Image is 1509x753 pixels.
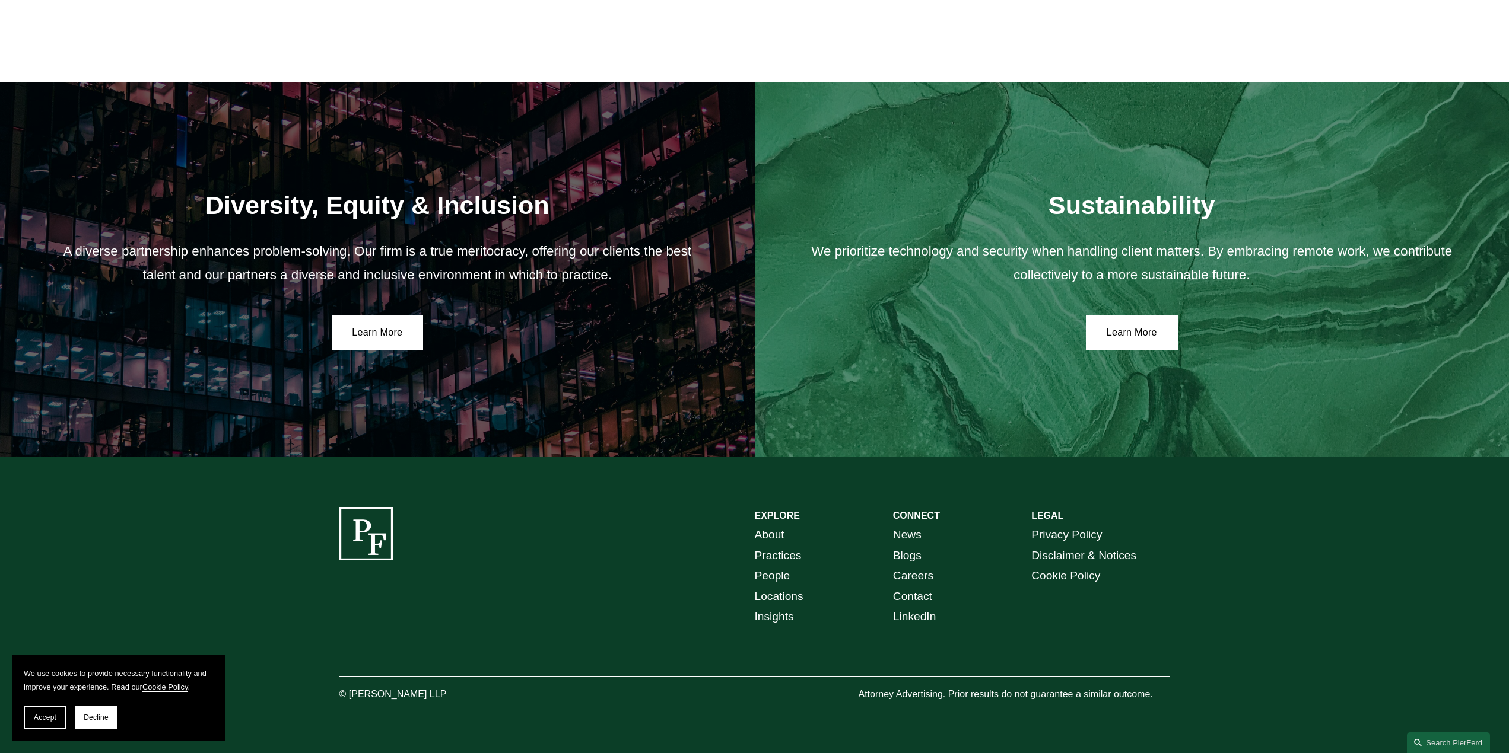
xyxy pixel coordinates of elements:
a: Cookie Policy [1031,566,1100,586]
h2: Sustainability [800,190,1464,221]
button: Decline [75,706,117,729]
span: Accept [34,713,56,722]
strong: CONNECT [893,510,940,521]
a: Blogs [893,545,922,566]
p: We prioritize technology and security when handling client matters. By embracing remote work, we ... [800,240,1464,288]
a: News [893,525,922,545]
span: Decline [84,713,109,722]
p: We use cookies to provide necessary functionality and improve your experience. Read our . [24,666,214,694]
a: Contact [893,586,932,607]
a: About [755,525,784,545]
a: Learn More [1086,315,1178,350]
a: Careers [893,566,933,586]
a: LinkedIn [893,607,936,627]
a: Insights [755,607,794,627]
p: © [PERSON_NAME] LLP [339,686,513,703]
a: Cookie Policy [142,682,188,691]
a: Privacy Policy [1031,525,1102,545]
a: People [755,566,790,586]
p: Attorney Advertising. Prior results do not guarantee a similar outcome. [858,686,1170,703]
button: Accept [24,706,66,729]
a: Disclaimer & Notices [1031,545,1136,566]
strong: LEGAL [1031,510,1063,521]
a: Practices [755,545,802,566]
p: A diverse partnership enhances problem-solving. Our firm is a true meritocracy, offering our clie... [45,240,709,288]
strong: EXPLORE [755,510,800,521]
h2: Diversity, Equity & Inclusion [45,190,709,221]
a: Learn More [332,315,424,350]
a: Search this site [1407,732,1490,753]
section: Cookie banner [12,655,225,741]
a: Locations [755,586,803,607]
